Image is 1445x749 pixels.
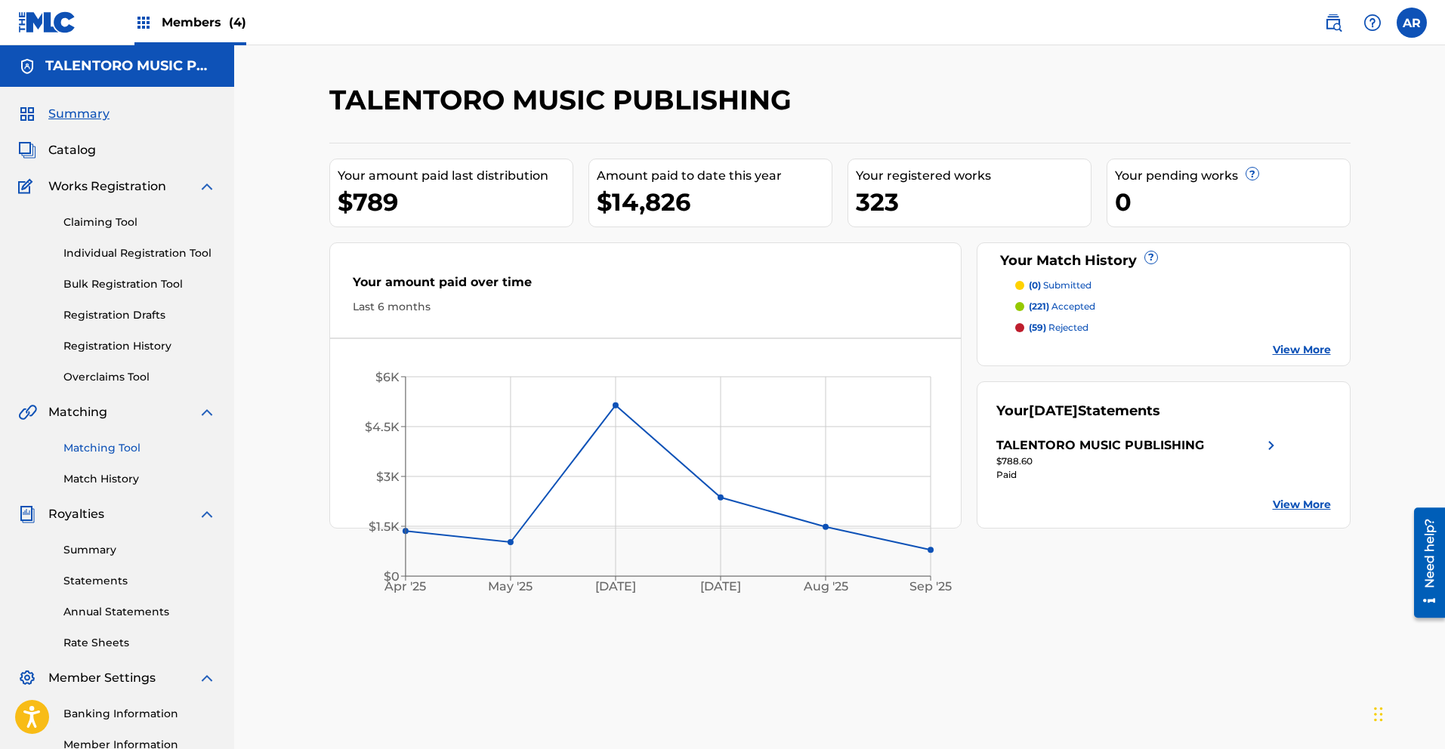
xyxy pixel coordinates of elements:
a: (221) accepted [1015,300,1331,313]
tspan: [DATE] [700,580,741,594]
div: 0 [1115,185,1350,219]
img: expand [198,505,216,523]
div: $788.60 [996,455,1280,468]
p: accepted [1029,300,1095,313]
div: Your pending works [1115,167,1350,185]
tspan: $4.5K [365,420,400,434]
span: Members [162,14,246,31]
img: Catalog [18,141,36,159]
iframe: Chat Widget [1369,677,1445,749]
a: Summary [63,542,216,558]
img: expand [198,403,216,421]
tspan: $3K [376,470,400,484]
div: Last 6 months [353,299,939,315]
div: Your amount paid over time [353,273,939,299]
div: TALENTORO MUSIC PUBLISHING [996,436,1204,455]
img: Summary [18,105,36,123]
tspan: Apr '25 [384,580,426,594]
img: Works Registration [18,177,38,196]
img: right chevron icon [1262,436,1280,455]
span: Member Settings [48,669,156,687]
img: Top Rightsholders [134,14,153,32]
div: $14,826 [597,185,832,219]
a: View More [1273,497,1331,513]
div: User Menu [1397,8,1427,38]
span: ? [1246,168,1258,180]
img: Matching [18,403,37,421]
a: CatalogCatalog [18,141,96,159]
div: Your Match History [996,251,1331,271]
div: Drag [1374,692,1383,737]
img: MLC Logo [18,11,76,33]
img: Royalties [18,505,36,523]
span: (4) [229,15,246,29]
tspan: May '25 [488,580,533,594]
tspan: $6K [375,370,400,384]
div: Help [1357,8,1388,38]
a: Registration History [63,338,216,354]
img: Member Settings [18,669,36,687]
iframe: Resource Center [1403,501,1445,623]
span: (221) [1029,301,1049,312]
span: (59) [1029,322,1046,333]
a: Registration Drafts [63,307,216,323]
a: Overclaims Tool [63,369,216,385]
a: Individual Registration Tool [63,245,216,261]
div: Your Statements [996,401,1160,421]
span: (0) [1029,279,1041,291]
a: Annual Statements [63,604,216,620]
img: search [1324,14,1342,32]
a: Banking Information [63,706,216,722]
div: Amount paid to date this year [597,167,832,185]
span: Works Registration [48,177,166,196]
img: expand [198,669,216,687]
div: Your amount paid last distribution [338,167,573,185]
img: expand [198,177,216,196]
a: Bulk Registration Tool [63,276,216,292]
h5: TALENTORO MUSIC PUBLISHING [45,57,216,75]
img: help [1363,14,1382,32]
span: [DATE] [1029,402,1078,419]
tspan: [DATE] [595,580,636,594]
a: Rate Sheets [63,635,216,651]
a: (59) rejected [1015,321,1331,334]
a: Public Search [1318,8,1348,38]
a: SummarySummary [18,105,110,123]
span: Catalog [48,141,96,159]
a: Matching Tool [63,440,216,456]
div: Your registered works [856,167,1091,185]
a: Match History [63,471,216,487]
p: rejected [1029,321,1088,334]
div: Paid [996,468,1280,482]
tspan: $1.5K [369,519,400,534]
h2: TALENTORO MUSIC PUBLISHING [329,83,799,117]
p: submitted [1029,279,1091,292]
div: $789 [338,185,573,219]
div: 323 [856,185,1091,219]
tspan: $0 [384,569,400,584]
a: View More [1273,342,1331,358]
a: TALENTORO MUSIC PUBLISHINGright chevron icon$788.60Paid [996,436,1280,482]
tspan: Aug '25 [803,580,848,594]
span: ? [1145,251,1157,264]
a: Statements [63,573,216,589]
span: Summary [48,105,110,123]
tspan: Sep '25 [909,580,952,594]
a: Claiming Tool [63,214,216,230]
img: Accounts [18,57,36,76]
span: Matching [48,403,107,421]
span: Royalties [48,505,104,523]
a: (0) submitted [1015,279,1331,292]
